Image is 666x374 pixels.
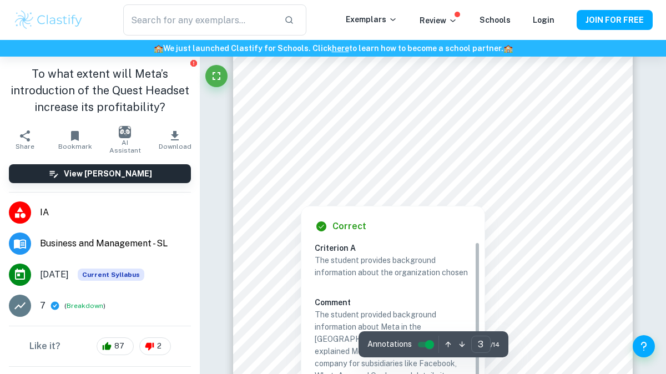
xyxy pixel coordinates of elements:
[491,340,500,350] span: / 14
[205,65,228,87] button: Fullscreen
[108,341,130,352] span: 87
[13,9,84,31] img: Clastify logo
[64,301,105,311] span: ( )
[107,139,143,154] span: AI Assistant
[533,16,554,24] a: Login
[123,4,275,36] input: Search for any exemplars...
[367,338,412,350] span: Annotations
[315,296,471,309] h6: Comment
[332,220,366,233] h6: Correct
[119,126,131,138] img: AI Assistant
[577,10,653,30] button: JOIN FOR FREE
[159,143,191,150] span: Download
[40,268,69,281] span: [DATE]
[315,254,471,279] p: The student provides background information about the organization chosen
[633,335,655,357] button: Help and Feedback
[151,341,168,352] span: 2
[78,269,144,281] div: This exemplar is based on the current syllabus. Feel free to refer to it for inspiration/ideas wh...
[332,44,349,53] a: here
[9,65,191,115] h1: To what extent will Meta’s introduction of the Quest Headset increase its profitability?
[503,44,513,53] span: 🏫
[9,164,191,183] button: View [PERSON_NAME]
[420,14,457,27] p: Review
[16,143,34,150] span: Share
[150,124,200,155] button: Download
[50,124,100,155] button: Bookmark
[100,124,150,155] button: AI Assistant
[346,13,397,26] p: Exemplars
[78,269,144,281] span: Current Syllabus
[2,42,664,54] h6: We just launched Clastify for Schools. Click to learn how to become a school partner.
[67,301,103,311] button: Breakdown
[139,337,171,355] div: 2
[189,59,198,67] button: Report issue
[315,242,480,254] h6: Criterion A
[40,206,191,219] span: IA
[58,143,92,150] span: Bookmark
[154,44,163,53] span: 🏫
[29,340,60,353] h6: Like it?
[97,337,134,355] div: 87
[40,299,46,312] p: 7
[40,237,191,250] span: Business and Management - SL
[480,16,511,24] a: Schools
[64,168,152,180] h6: View [PERSON_NAME]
